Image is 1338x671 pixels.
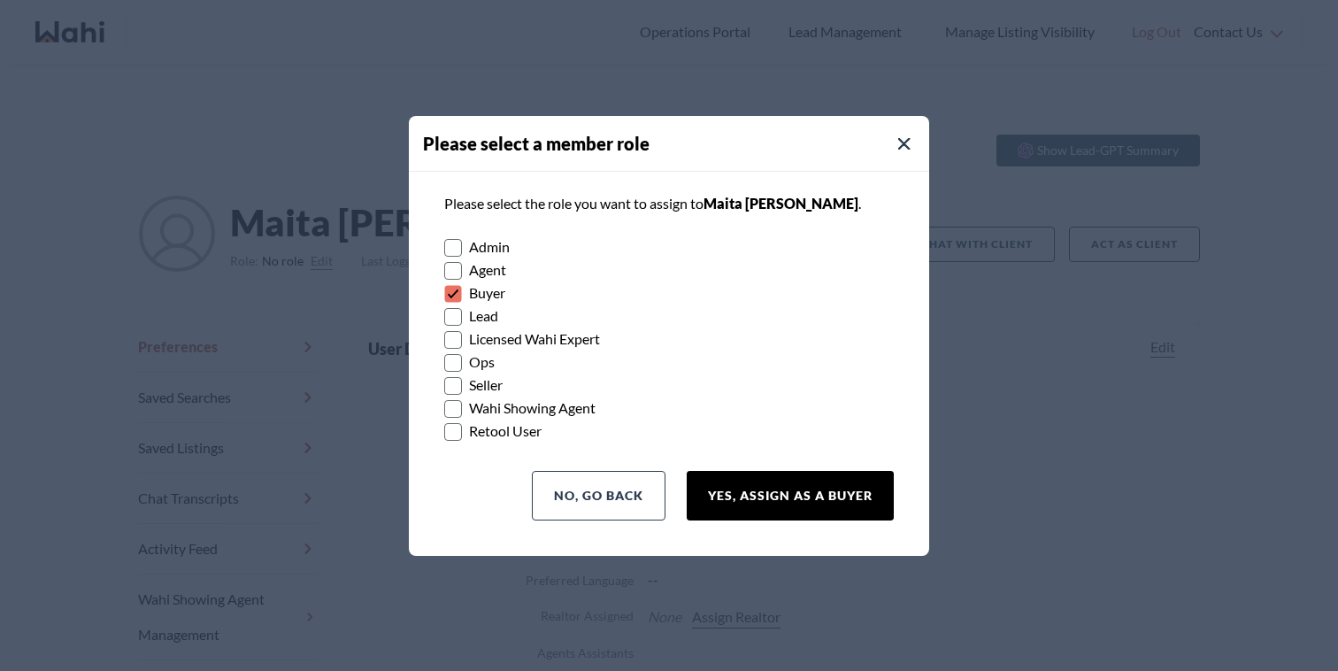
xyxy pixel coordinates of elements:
[444,374,894,397] label: Seller
[444,305,894,328] label: Lead
[704,195,858,212] span: Maita [PERSON_NAME]
[444,397,894,420] label: Wahi Showing Agent
[444,193,894,214] p: Please select the role you want to assign to .
[444,282,894,305] label: Buyer
[687,471,894,521] button: Yes, Assign as a Buyer
[894,134,915,155] button: Close Modal
[444,420,894,443] label: Retool User
[444,328,894,351] label: Licensed Wahi Expert
[444,235,894,258] label: Admin
[423,130,929,157] h4: Please select a member role
[444,351,894,374] label: Ops
[532,471,665,521] button: No, Go Back
[444,258,894,282] label: Agent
